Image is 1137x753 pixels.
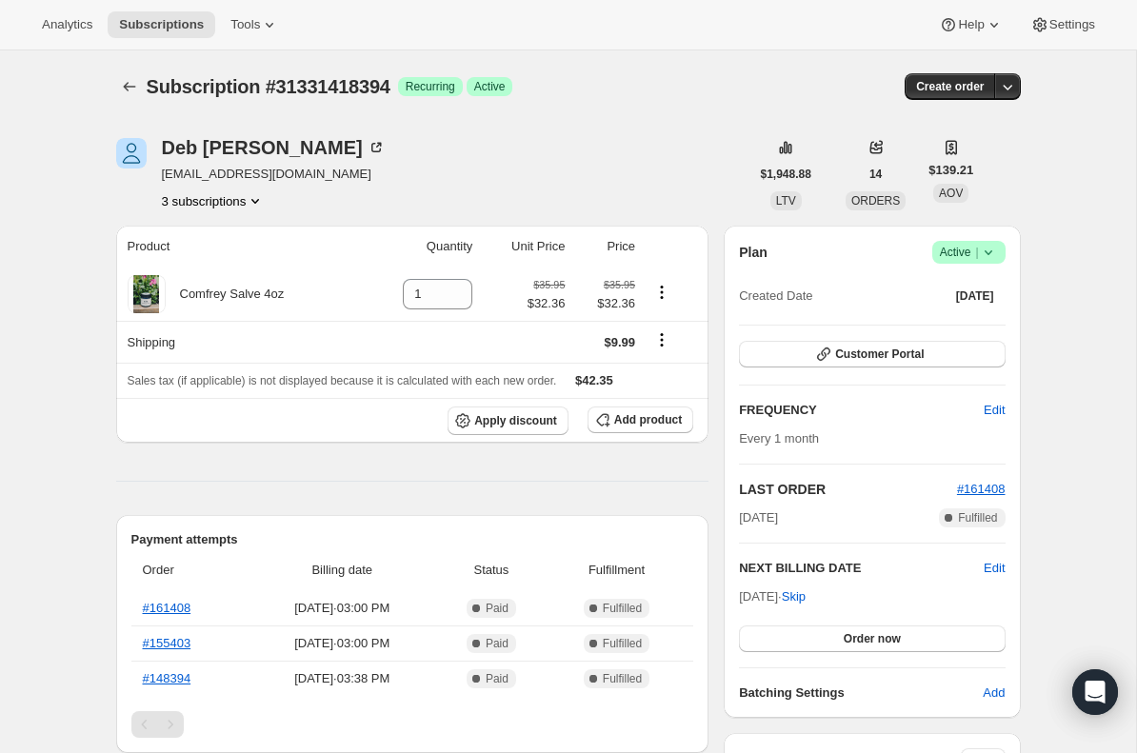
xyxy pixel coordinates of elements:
[972,395,1016,426] button: Edit
[143,671,191,685] a: #148394
[406,79,455,94] span: Recurring
[551,561,682,580] span: Fulfillment
[844,631,901,646] span: Order now
[570,226,641,268] th: Price
[939,187,963,200] span: AOV
[1019,11,1107,38] button: Settings
[975,245,978,260] span: |
[253,561,432,580] span: Billing date
[131,530,694,549] h2: Payment attempts
[928,161,973,180] span: $139.21
[984,559,1005,578] button: Edit
[739,684,983,703] h6: Batching Settings
[971,678,1016,708] button: Add
[575,373,613,387] span: $42.35
[116,73,143,100] button: Subscriptions
[851,194,900,208] span: ORDERS
[928,11,1014,38] button: Help
[131,711,694,738] nav: Pagination
[42,17,92,32] span: Analytics
[869,167,882,182] span: 14
[739,401,984,420] h2: FREQUENCY
[858,161,893,188] button: 14
[739,480,957,499] h2: LAST ORDER
[30,11,104,38] button: Analytics
[776,194,796,208] span: LTV
[945,283,1006,309] button: [DATE]
[474,79,506,94] span: Active
[108,11,215,38] button: Subscriptions
[957,482,1006,496] a: #161408
[162,138,386,157] div: Deb [PERSON_NAME]
[363,226,478,268] th: Quantity
[749,161,823,188] button: $1,948.88
[253,634,432,653] span: [DATE] · 03:00 PM
[478,226,570,268] th: Unit Price
[576,294,635,313] span: $32.36
[230,17,260,32] span: Tools
[603,671,642,686] span: Fulfilled
[770,582,817,612] button: Skip
[739,341,1005,367] button: Customer Portal
[739,287,812,306] span: Created Date
[116,138,147,168] span: Deb Rosser
[761,167,811,182] span: $1,948.88
[782,587,806,606] span: Skip
[739,431,819,446] span: Every 1 month
[604,335,635,349] span: $9.99
[1072,669,1118,715] div: Open Intercom Messenger
[131,549,248,591] th: Order
[1049,17,1095,32] span: Settings
[905,73,995,100] button: Create order
[116,321,364,363] th: Shipping
[443,561,540,580] span: Status
[162,191,266,210] button: Product actions
[143,636,191,650] a: #155403
[128,374,557,387] span: Sales tax (if applicable) is not displayed because it is calculated with each new order.
[957,480,1006,499] button: #161408
[119,17,204,32] span: Subscriptions
[486,636,509,651] span: Paid
[528,294,566,313] span: $32.36
[835,347,924,362] span: Customer Portal
[739,508,778,527] span: [DATE]
[958,510,997,525] span: Fulfilled
[116,226,364,268] th: Product
[614,412,682,427] span: Add product
[647,282,677,303] button: Product actions
[143,601,191,615] a: #161408
[983,684,1005,703] span: Add
[984,401,1005,420] span: Edit
[253,599,432,618] span: [DATE] · 03:00 PM
[604,279,635,290] small: $35.95
[739,243,768,262] h2: Plan
[603,636,642,651] span: Fulfilled
[486,671,509,686] span: Paid
[448,406,568,435] button: Apply discount
[162,165,386,184] span: [EMAIL_ADDRESS][DOMAIN_NAME]
[474,413,557,428] span: Apply discount
[588,406,693,433] button: Add product
[166,285,285,304] div: Comfrey Salve 4oz
[739,559,984,578] h2: NEXT BILLING DATE
[253,669,432,688] span: [DATE] · 03:38 PM
[739,589,806,604] span: [DATE] ·
[739,625,1005,652] button: Order now
[940,243,998,262] span: Active
[533,279,565,290] small: $35.95
[219,11,290,38] button: Tools
[916,79,984,94] span: Create order
[956,288,994,304] span: [DATE]
[486,601,509,616] span: Paid
[958,17,984,32] span: Help
[147,76,390,97] span: Subscription #31331418394
[647,329,677,350] button: Shipping actions
[603,601,642,616] span: Fulfilled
